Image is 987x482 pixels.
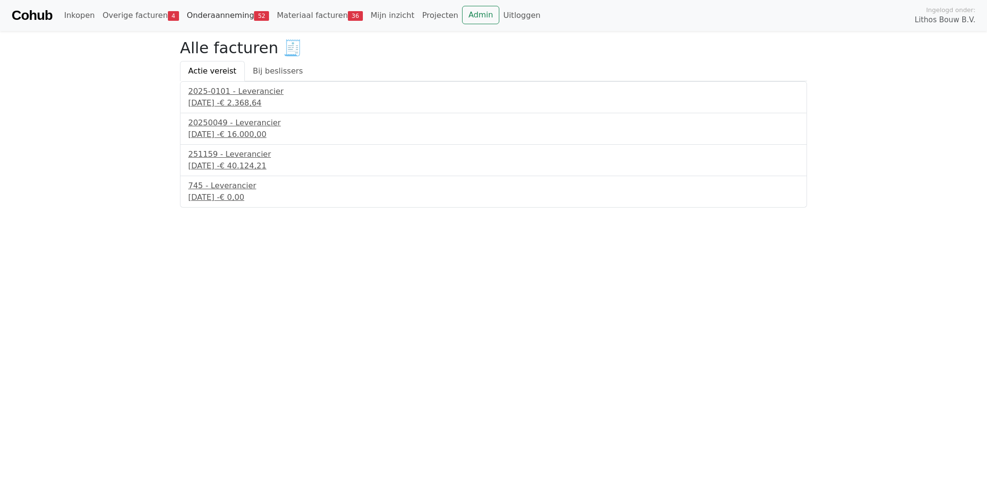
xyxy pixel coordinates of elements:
[180,61,245,81] a: Actie vereist
[188,160,799,172] div: [DATE] -
[273,6,367,25] a: Materiaal facturen36
[183,6,273,25] a: Onderaanneming52
[188,129,799,140] div: [DATE] -
[915,15,975,26] span: Lithos Bouw B.V.
[188,180,799,203] a: 745 - Leverancier[DATE] -€ 0,00
[12,4,52,27] a: Cohub
[188,117,799,140] a: 20250049 - Leverancier[DATE] -€ 16.000,00
[220,193,244,202] span: € 0,00
[60,6,98,25] a: Inkopen
[180,39,807,57] h2: Alle facturen 🧾
[367,6,419,25] a: Mijn inzicht
[188,86,799,97] div: 2025-0101 - Leverancier
[245,61,312,81] a: Bij beslissers
[188,117,799,129] div: 20250049 - Leverancier
[926,5,975,15] span: Ingelogd onder:
[418,6,462,25] a: Projecten
[220,161,267,170] span: € 40.124,21
[462,6,499,24] a: Admin
[188,192,799,203] div: [DATE] -
[188,180,799,192] div: 745 - Leverancier
[220,130,267,139] span: € 16.000,00
[188,149,799,160] div: 251159 - Leverancier
[99,6,183,25] a: Overige facturen4
[499,6,544,25] a: Uitloggen
[188,97,799,109] div: [DATE] -
[188,149,799,172] a: 251159 - Leverancier[DATE] -€ 40.124,21
[348,11,363,21] span: 36
[168,11,179,21] span: 4
[220,98,262,107] span: € 2.368,64
[254,11,269,21] span: 52
[188,86,799,109] a: 2025-0101 - Leverancier[DATE] -€ 2.368,64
